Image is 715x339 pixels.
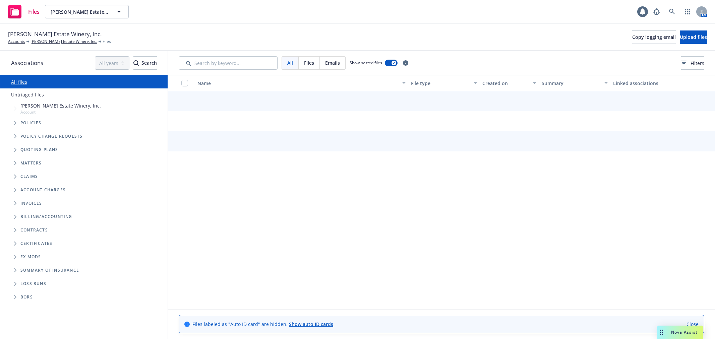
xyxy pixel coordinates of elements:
[482,80,529,87] div: Created on
[671,329,698,335] span: Nova Assist
[20,161,42,165] span: Matters
[680,34,707,40] span: Upload files
[657,326,666,339] div: Drag to move
[542,80,600,87] div: Summary
[304,59,314,66] span: Files
[681,60,704,67] span: Filters
[192,321,333,328] span: Files labeled as "Auto ID card" are hidden.
[8,39,25,45] a: Accounts
[0,210,168,304] div: Folder Tree Example
[632,34,676,40] span: Copy logging email
[20,242,52,246] span: Certificates
[20,148,58,152] span: Quoting plans
[665,5,679,18] a: Search
[350,60,382,66] span: Show nested files
[8,30,102,39] span: [PERSON_NAME] Estate Winery, Inc.
[687,321,699,328] a: Close
[179,56,278,70] input: Search by keyword...
[681,56,704,70] button: Filters
[11,91,44,98] a: Untriaged files
[539,75,610,91] button: Summary
[20,228,48,232] span: Contracts
[20,295,33,299] span: BORs
[11,59,43,67] span: Associations
[411,80,469,87] div: File type
[103,39,111,45] span: Files
[197,80,398,87] div: Name
[610,75,681,91] button: Linked associations
[20,282,46,286] span: Loss Runs
[325,59,340,66] span: Emails
[20,102,101,109] span: [PERSON_NAME] Estate Winery, Inc.
[45,5,129,18] button: [PERSON_NAME] Estate Winery, Inc.
[681,5,694,18] a: Switch app
[5,2,42,21] a: Files
[289,321,333,327] a: Show auto ID cards
[650,5,663,18] a: Report a Bug
[20,134,82,138] span: Policy change requests
[691,60,704,67] span: Filters
[20,109,101,115] span: Account
[133,57,157,69] div: Search
[632,30,676,44] button: Copy logging email
[31,39,97,45] a: [PERSON_NAME] Estate Winery, Inc.
[408,75,479,91] button: File type
[20,201,42,205] span: Invoices
[20,188,66,192] span: Account charges
[20,255,41,259] span: Ex Mods
[28,9,40,14] span: Files
[11,79,27,85] a: All files
[51,8,109,15] span: [PERSON_NAME] Estate Winery, Inc.
[20,215,72,219] span: Billing/Accounting
[20,121,42,125] span: Policies
[133,56,157,70] button: SearchSearch
[613,80,679,87] div: Linked associations
[20,268,79,272] span: Summary of insurance
[287,59,293,66] span: All
[657,326,703,339] button: Nova Assist
[133,60,139,66] svg: Search
[680,30,707,44] button: Upload files
[20,175,38,179] span: Claims
[0,101,168,210] div: Tree Example
[195,75,408,91] button: Name
[480,75,539,91] button: Created on
[181,80,188,86] input: Select all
